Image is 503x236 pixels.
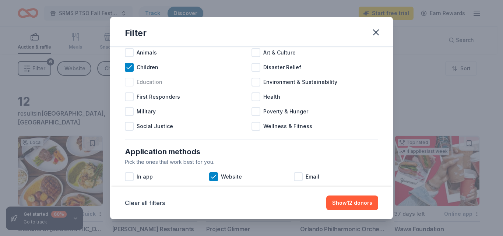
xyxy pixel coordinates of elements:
span: First Responders [137,92,180,101]
button: Clear all filters [125,198,165,207]
span: Social Justice [137,122,173,131]
span: In app [137,172,153,181]
span: Education [137,78,162,87]
span: Art & Culture [263,48,296,57]
button: Show12 donors [326,196,378,210]
span: Website [221,172,242,181]
span: Children [137,63,158,72]
span: Wellness & Fitness [263,122,312,131]
span: Disaster Relief [263,63,301,72]
span: Health [263,92,280,101]
span: Animals [137,48,157,57]
span: Email [306,172,319,181]
div: Application methods [125,146,378,158]
div: Pick the ones that work best for you. [125,158,378,166]
span: Poverty & Hunger [263,107,308,116]
div: Filter [125,27,147,39]
span: Environment & Sustainability [263,78,337,87]
span: Military [137,107,156,116]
